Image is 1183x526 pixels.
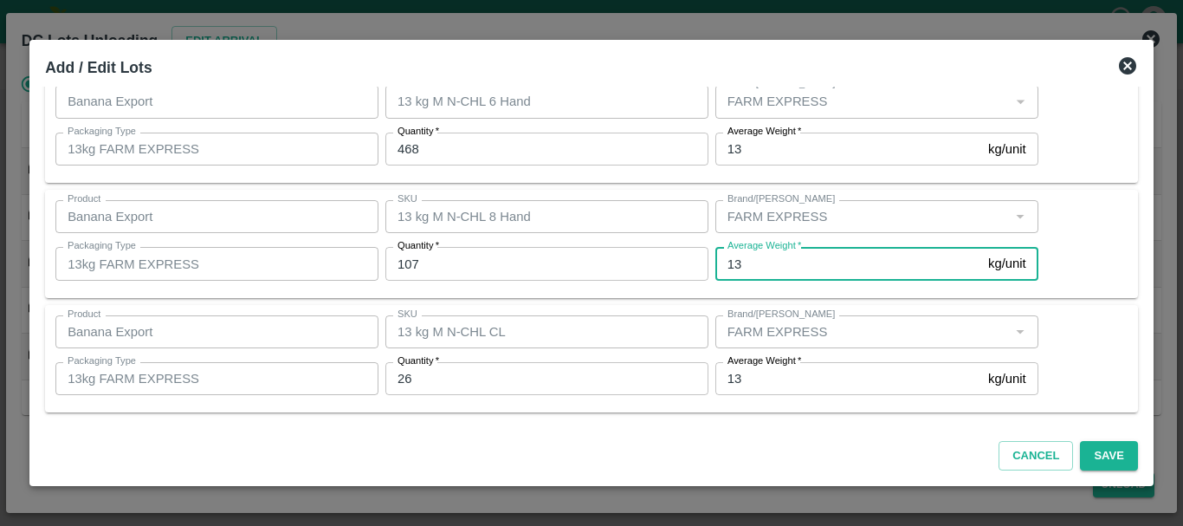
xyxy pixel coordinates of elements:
[68,308,100,321] label: Product
[988,369,1026,388] p: kg/unit
[727,308,835,321] label: Brand/[PERSON_NAME]
[45,59,152,76] b: Add / Edit Lots
[988,254,1026,273] p: kg/unit
[727,239,801,253] label: Average Weight
[68,354,136,368] label: Packaging Type
[727,354,801,368] label: Average Weight
[68,192,100,206] label: Product
[721,205,1005,228] input: Create Brand/Marka
[988,140,1026,159] p: kg/unit
[999,441,1073,471] button: Cancel
[1080,441,1137,471] button: Save
[398,308,417,321] label: SKU
[398,239,439,253] label: Quantity
[68,239,136,253] label: Packaging Type
[727,192,835,206] label: Brand/[PERSON_NAME]
[398,125,439,139] label: Quantity
[398,192,417,206] label: SKU
[727,125,801,139] label: Average Weight
[721,321,1005,343] input: Create Brand/Marka
[398,354,439,368] label: Quantity
[721,90,1005,113] input: Create Brand/Marka
[68,125,136,139] label: Packaging Type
